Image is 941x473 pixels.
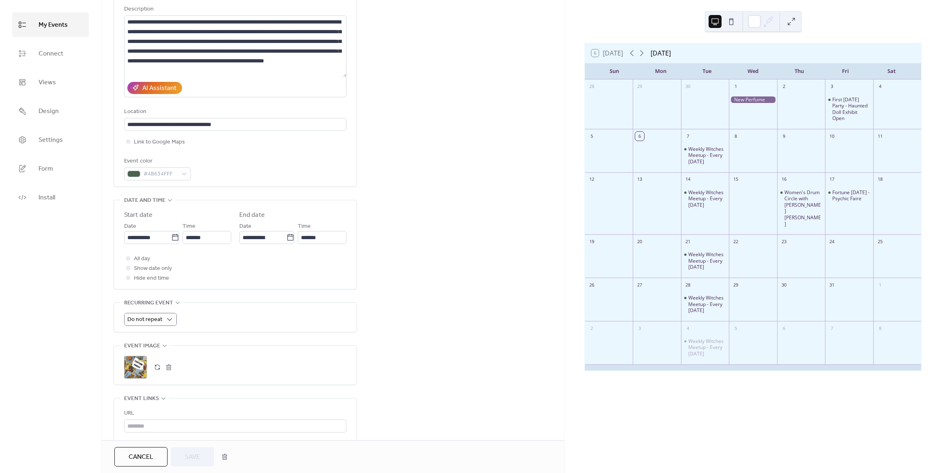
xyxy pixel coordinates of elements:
[731,175,740,184] div: 15
[127,314,162,325] span: Do not repeat
[681,251,729,270] div: Weekly Witches Meetup - Every Tuesday
[825,96,873,122] div: First Friday Party - Haunted Doll Exhibit Open
[780,237,788,246] div: 23
[876,280,885,289] div: 1
[651,48,671,58] div: [DATE]
[12,98,89,123] a: Design
[688,146,726,165] div: Weekly Witches Meetup - Every [DATE]
[12,12,89,37] a: My Events
[124,107,345,117] div: Location
[124,222,136,231] span: Date
[780,324,788,333] div: 6
[827,82,836,91] div: 3
[39,76,56,89] span: Views
[635,175,644,184] div: 13
[688,251,726,270] div: Weekly Witches Meetup - Every [DATE]
[776,63,822,79] div: Thu
[827,132,836,141] div: 10
[635,324,644,333] div: 3
[587,324,596,333] div: 2
[868,63,915,79] div: Sat
[12,127,89,152] a: Settings
[134,137,185,147] span: Link to Google Maps
[683,82,692,91] div: 30
[681,189,729,208] div: Weekly Witches Meetup - Every Tuesday
[239,222,251,231] span: Date
[731,280,740,289] div: 29
[39,134,63,146] span: Settings
[124,4,345,14] div: Description
[239,210,265,220] div: End date
[638,63,684,79] div: Mon
[876,132,885,141] div: 11
[688,338,726,357] div: Weekly Witches Meetup - Every [DATE]
[780,82,788,91] div: 2
[129,452,153,462] span: Cancel
[587,82,596,91] div: 28
[124,156,189,166] div: Event color
[124,298,173,308] span: Recurring event
[39,191,55,204] span: Install
[134,254,150,264] span: All day
[114,447,168,467] a: Cancel
[780,280,788,289] div: 30
[134,274,169,283] span: Hide end time
[635,132,644,141] div: 6
[730,63,776,79] div: Wed
[876,324,885,333] div: 8
[124,210,153,220] div: Start date
[827,324,836,333] div: 7
[587,280,596,289] div: 26
[12,185,89,210] a: Install
[39,19,68,31] span: My Events
[681,338,729,357] div: Weekly Witches Meetup - Every Tuesday
[134,264,172,274] span: Show date only
[832,96,870,122] div: First [DATE] Party - Haunted Doll Exhibit Open
[587,237,596,246] div: 19
[124,409,345,418] div: URL
[825,189,873,202] div: Fortune Friday - Psychic Faire
[688,189,726,208] div: Weekly Witches Meetup - Every [DATE]
[124,196,165,205] span: Date and time
[298,222,311,231] span: Time
[683,175,692,184] div: 14
[729,96,777,103] div: New Perfume Release
[12,70,89,94] a: Views
[587,132,596,141] div: 5
[780,175,788,184] div: 16
[681,295,729,314] div: Weekly Witches Meetup - Every Tuesday
[684,63,730,79] div: Tue
[876,237,885,246] div: 25
[591,63,638,79] div: Sun
[777,189,825,227] div: Women's Drum Circle with Ann Marie
[876,175,885,184] div: 18
[832,189,870,202] div: Fortune [DATE] - Psychic Faire
[183,222,196,231] span: Time
[688,295,726,314] div: Weekly Witches Meetup - Every [DATE]
[780,132,788,141] div: 9
[731,324,740,333] div: 5
[39,105,59,118] span: Design
[827,175,836,184] div: 17
[124,341,160,351] span: Event image
[683,324,692,333] div: 4
[12,156,89,181] a: Form
[876,82,885,91] div: 4
[12,41,89,66] a: Connect
[822,63,868,79] div: Fri
[681,146,729,165] div: Weekly Witches Meetup - Every Tuesday
[144,169,178,179] span: #4B634FFF
[784,189,822,227] div: Women's Drum Circle with [PERSON_NAME] [PERSON_NAME]
[635,82,644,91] div: 29
[142,83,176,93] div: AI Assistant
[635,237,644,246] div: 20
[827,237,836,246] div: 24
[731,132,740,141] div: 8
[731,82,740,91] div: 1
[39,163,53,175] span: Form
[827,280,836,289] div: 31
[127,82,182,94] button: AI Assistant
[683,237,692,246] div: 21
[731,237,740,246] div: 22
[587,175,596,184] div: 12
